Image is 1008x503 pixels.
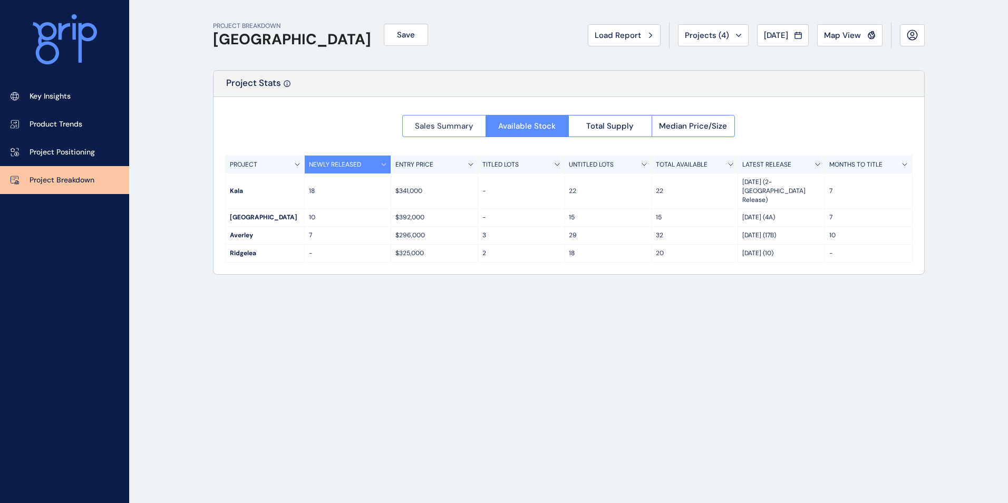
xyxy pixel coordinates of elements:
p: 10 [309,213,387,222]
button: Median Price/Size [652,115,735,137]
p: Project Positioning [30,147,95,158]
p: 18 [309,187,387,196]
span: Sales Summary [415,121,473,131]
p: $392,000 [395,213,473,222]
button: Sales Summary [402,115,486,137]
div: Averley [226,227,304,244]
button: Projects (4) [678,24,749,46]
p: - [829,249,908,258]
p: TITLED LOTS [482,160,519,169]
p: UNTITLED LOTS [569,160,614,169]
p: 22 [569,187,647,196]
p: [DATE] (2- [GEOGRAPHIC_DATA] Release) [742,178,820,204]
span: Projects ( 4 ) [685,30,729,41]
p: Project Breakdown [30,175,94,186]
div: Kala [226,182,304,200]
p: Project Stats [226,77,281,96]
p: 2 [482,249,560,258]
p: LATEST RELEASE [742,160,791,169]
p: PROJECT [230,160,257,169]
span: [DATE] [764,30,788,41]
p: Key Insights [30,91,71,102]
p: 18 [569,249,647,258]
p: 29 [569,231,647,240]
button: Available Stock [486,115,569,137]
p: NEWLY RELEASED [309,160,361,169]
div: [GEOGRAPHIC_DATA] [226,209,304,226]
button: Total Supply [568,115,652,137]
p: PROJECT BREAKDOWN [213,22,371,31]
p: [DATE] (4A) [742,213,820,222]
p: 15 [656,213,734,222]
p: 10 [829,231,908,240]
p: 3 [482,231,560,240]
span: Load Report [595,30,641,41]
p: - [482,213,560,222]
button: [DATE] [757,24,809,46]
span: Save [397,30,415,40]
p: $341,000 [395,187,473,196]
p: $296,000 [395,231,473,240]
p: TOTAL AVAILABLE [656,160,707,169]
span: Median Price/Size [659,121,727,131]
p: 32 [656,231,734,240]
p: ENTRY PRICE [395,160,433,169]
div: Ridgelea [226,245,304,262]
p: 15 [569,213,647,222]
p: 7 [829,213,908,222]
button: Map View [817,24,883,46]
p: [DATE] (10) [742,249,820,258]
p: MONTHS TO TITLE [829,160,883,169]
p: [DATE] (17B) [742,231,820,240]
span: Total Supply [586,121,634,131]
span: Available Stock [498,121,556,131]
button: Load Report [588,24,661,46]
h1: [GEOGRAPHIC_DATA] [213,31,371,49]
p: Product Trends [30,119,82,130]
p: 22 [656,187,734,196]
button: Save [384,24,428,46]
p: - [482,187,560,196]
p: 7 [829,187,908,196]
span: Map View [824,30,861,41]
p: 7 [309,231,387,240]
p: $325,000 [395,249,473,258]
p: - [309,249,387,258]
p: 20 [656,249,734,258]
